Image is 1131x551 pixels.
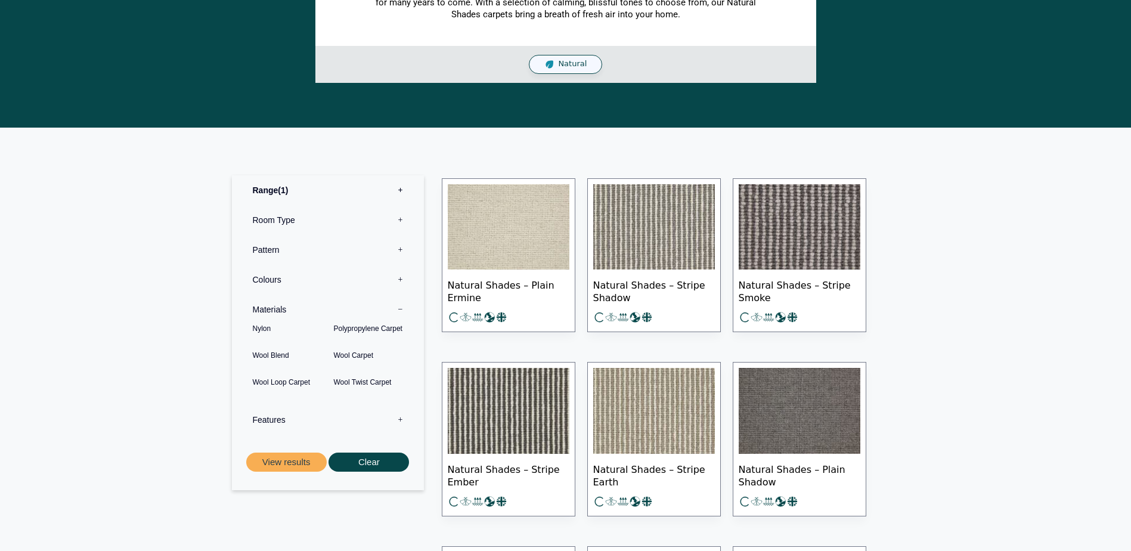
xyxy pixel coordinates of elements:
[593,184,715,270] img: mid grey & cream stripe
[241,405,415,435] label: Features
[241,295,415,324] label: Materials
[448,270,569,311] span: Natural Shades – Plain Ermine
[739,454,860,496] span: Natural Shades – Plain Shadow
[241,175,415,205] label: Range
[593,454,715,496] span: Natural Shades – Stripe Earth
[733,362,866,516] a: Natural Shades – Plain Shadow
[442,178,575,333] a: Natural Shades – Plain Ermine
[241,235,415,265] label: Pattern
[246,453,327,472] button: View results
[739,270,860,311] span: Natural Shades – Stripe Smoke
[442,362,575,516] a: Natural Shades – Stripe Ember
[733,178,866,333] a: Natural Shades – Stripe Smoke
[739,368,860,454] img: Plain Shadow Dark Grey
[558,59,587,69] span: Natural
[448,368,569,454] img: Cream & Grey Stripe
[448,454,569,496] span: Natural Shades – Stripe Ember
[593,368,715,454] img: Soft beige & cream stripe
[739,184,860,270] img: dark and light grey stripe
[241,205,415,235] label: Room Type
[329,453,409,472] button: Clear
[587,178,721,333] a: Natural Shades – Stripe Shadow
[448,184,569,270] img: Plain soft cream
[278,185,288,195] span: 1
[241,265,415,295] label: Colours
[587,362,721,516] a: Natural Shades – Stripe Earth
[593,270,715,311] span: Natural Shades – Stripe Shadow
